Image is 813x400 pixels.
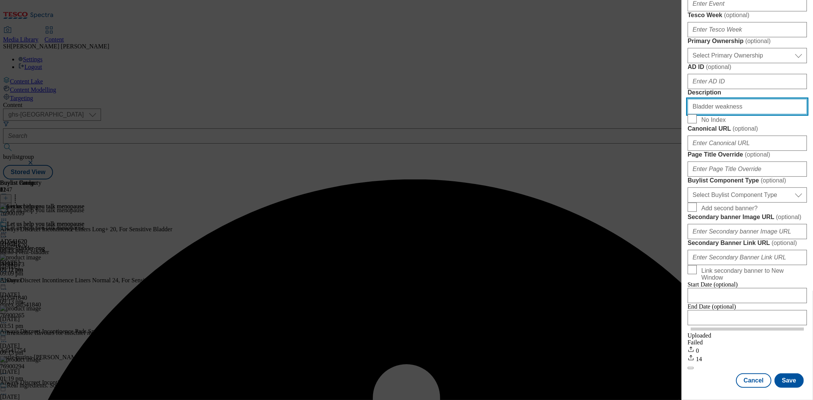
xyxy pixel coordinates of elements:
span: ( optional ) [776,214,802,220]
input: Enter Page Title Override [688,162,807,177]
span: ( optional ) [733,125,758,132]
div: Failed [688,339,807,346]
label: Buylist Component Type [688,177,807,184]
input: Enter Date [688,288,807,303]
button: Cancel [736,373,771,388]
input: Enter Description [688,99,807,114]
div: 14 [688,354,807,363]
span: ( optional ) [771,240,797,246]
div: 0 [688,346,807,354]
input: Enter Secondary banner Image URL [688,224,807,239]
span: No Index [701,117,726,123]
span: ( optional ) [706,64,731,70]
label: Secondary banner Image URL [688,213,807,221]
span: End Date (optional) [688,303,736,310]
label: Page Title Override [688,151,807,158]
label: Description [688,89,807,96]
label: Tesco Week [688,11,807,19]
span: ( optional ) [745,151,770,158]
span: ( optional ) [724,12,749,18]
label: Primary Ownership [688,37,807,45]
input: Enter Canonical URL [688,136,807,151]
input: Enter Tesco Week [688,22,807,37]
input: Enter Date [688,310,807,325]
span: Link secondary banner to New Window [701,267,804,281]
input: Enter Secondary Banner Link URL [688,250,807,265]
label: Canonical URL [688,125,807,133]
span: ( optional ) [761,177,786,184]
span: Start Date (optional) [688,281,738,288]
label: Secondary Banner Link URL [688,239,807,247]
span: Add second banner? [701,205,758,212]
span: ( optional ) [745,38,771,44]
input: Enter AD ID [688,74,807,89]
div: Uploaded [688,332,807,339]
label: AD ID [688,63,807,71]
button: Save [775,373,804,388]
